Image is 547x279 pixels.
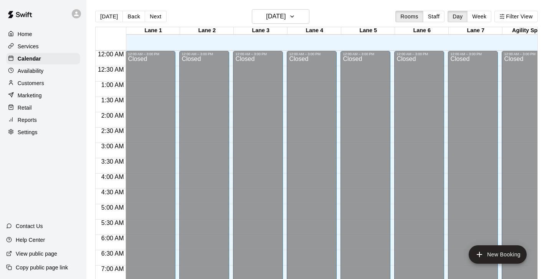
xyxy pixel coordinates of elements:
button: add [469,245,527,264]
p: Copy public page link [16,264,68,271]
div: 12:00 AM – 3:00 PM [182,52,227,56]
span: 1:30 AM [99,97,126,103]
a: Home [6,28,80,40]
span: 5:00 AM [99,204,126,211]
span: 1:00 AM [99,82,126,88]
div: 12:00 AM – 3:00 PM [343,52,388,56]
a: Customers [6,77,80,89]
p: Calendar [18,55,41,62]
span: 5:30 AM [99,220,126,226]
h6: [DATE] [266,11,286,22]
span: 6:30 AM [99,250,126,257]
div: Lane 2 [180,27,234,34]
div: 12:00 AM – 3:00 PM [235,52,281,56]
button: Staff [423,11,445,22]
div: Lane 4 [288,27,341,34]
p: Customers [18,79,44,87]
span: 3:30 AM [99,158,126,165]
a: Marketing [6,90,80,101]
button: Back [122,11,145,22]
span: 6:00 AM [99,235,126,241]
a: Services [6,41,80,52]
div: 12:00 AM – 3:00 PM [128,52,173,56]
div: Lane 6 [395,27,449,34]
a: Retail [6,102,80,113]
div: 12:00 AM – 3:00 PM [397,52,442,56]
span: 12:00 AM [96,51,126,57]
div: Lane 7 [449,27,502,34]
p: Marketing [18,92,42,99]
p: Settings [18,128,38,136]
p: Home [18,30,32,38]
button: Day [448,11,468,22]
a: Availability [6,65,80,77]
div: 12:00 AM – 3:00 PM [450,52,496,56]
p: View public page [16,250,57,258]
button: [DATE] [95,11,123,22]
p: Contact Us [16,222,43,230]
a: Reports [6,114,80,126]
div: Lane 1 [126,27,180,34]
div: Lane 5 [341,27,395,34]
button: Filter View [494,11,537,22]
span: 4:00 AM [99,174,126,180]
div: Lane 3 [234,27,288,34]
p: Help Center [16,236,45,244]
span: 3:00 AM [99,143,126,149]
p: Services [18,43,39,50]
p: Reports [18,116,37,124]
span: 7:00 AM [99,266,126,272]
span: 4:30 AM [99,189,126,195]
div: 12:00 AM – 3:00 PM [289,52,334,56]
a: Settings [6,126,80,138]
button: Rooms [395,11,423,22]
span: 12:30 AM [96,66,126,73]
button: Week [467,11,491,22]
p: Availability [18,67,44,75]
span: 2:30 AM [99,128,126,134]
p: Retail [18,104,32,112]
button: [DATE] [252,9,309,24]
a: Calendar [6,53,80,64]
span: 2:00 AM [99,112,126,119]
button: Next [145,11,166,22]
